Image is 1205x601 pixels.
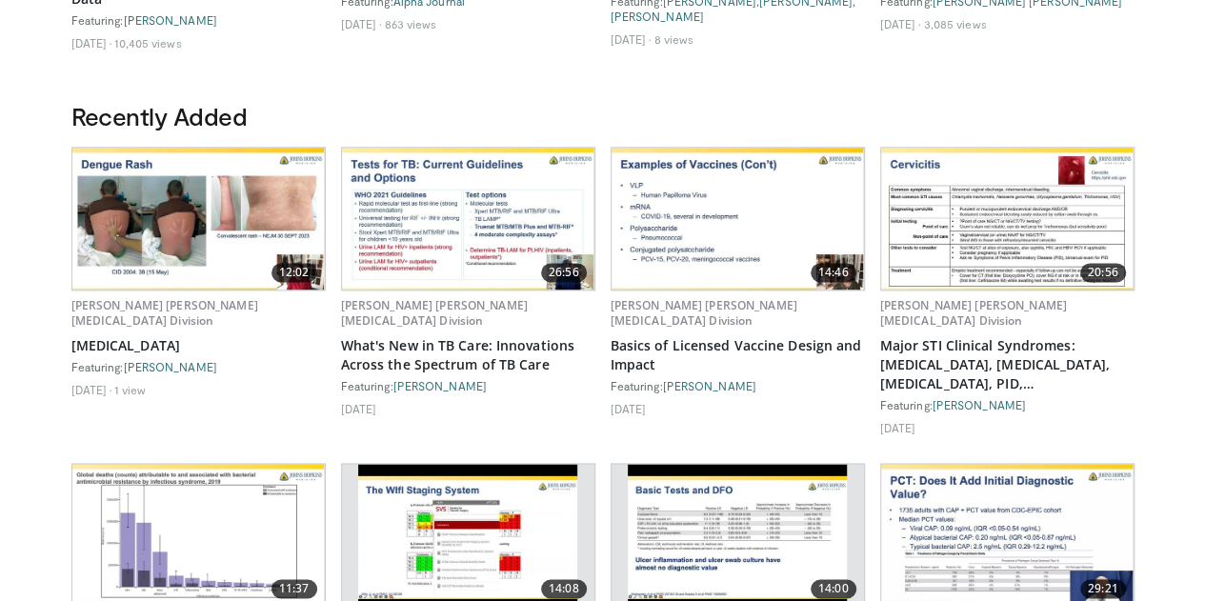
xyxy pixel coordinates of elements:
[114,35,181,50] li: 10,405 views
[384,16,436,31] li: 863 views
[881,148,1134,290] a: 20:56
[611,378,865,393] div: Featuring:
[341,378,595,393] div: Featuring:
[880,397,1135,412] div: Featuring:
[72,148,325,290] img: bf3e2671-1816-4f72-981d-b02d8d631527.620x360_q85_upscale.jpg
[71,101,1135,131] h3: Recently Added
[72,148,325,290] a: 12:02
[541,263,587,282] span: 26:56
[114,382,146,397] li: 1 view
[271,579,317,598] span: 11:37
[881,148,1134,290] img: a4a38ead-6104-4b6e-b1fa-8746e5719d84.620x360_q85_upscale.jpg
[341,16,382,31] li: [DATE]
[71,336,326,355] a: [MEDICAL_DATA]
[811,263,856,282] span: 14:46
[880,420,916,435] li: [DATE]
[611,297,797,329] a: [PERSON_NAME] [PERSON_NAME] [MEDICAL_DATA] Division
[611,31,652,47] li: [DATE]
[880,16,921,31] li: [DATE]
[611,401,647,416] li: [DATE]
[611,336,865,374] a: Basics of Licensed Vaccine Design and Impact
[71,359,326,374] div: Featuring:
[271,263,317,282] span: 12:02
[124,13,217,27] a: [PERSON_NAME]
[923,16,986,31] li: 3,085 views
[342,148,594,290] img: c5fcbf79-567b-46f3-9e61-212c689dbf59.620x360_q85_upscale.jpg
[342,148,594,290] a: 26:56
[71,382,112,397] li: [DATE]
[811,579,856,598] span: 14:00
[71,35,112,50] li: [DATE]
[341,297,528,329] a: [PERSON_NAME] [PERSON_NAME] [MEDICAL_DATA] Division
[653,31,693,47] li: 8 views
[124,360,217,373] a: [PERSON_NAME]
[393,379,487,392] a: [PERSON_NAME]
[341,401,377,416] li: [DATE]
[933,398,1026,411] a: [PERSON_NAME]
[611,10,704,23] a: [PERSON_NAME]
[541,579,587,598] span: 14:08
[880,297,1067,329] a: [PERSON_NAME] [PERSON_NAME] [MEDICAL_DATA] Division
[612,148,864,290] img: def5b719-a905-4f96-8e66-3f3d9bd0ccd4.620x360_q85_upscale.jpg
[71,297,258,329] a: [PERSON_NAME] [PERSON_NAME] [MEDICAL_DATA] Division
[663,379,756,392] a: [PERSON_NAME]
[71,12,326,28] div: Featuring:
[341,336,595,374] a: What's New in TB Care: Innovations Across the Spectrum of TB Care
[612,148,864,290] a: 14:46
[880,336,1135,393] a: Major STI Clinical Syndromes: [MEDICAL_DATA], [MEDICAL_DATA], [MEDICAL_DATA], PID, [DEMOGRAPHIC_D...
[1080,263,1126,282] span: 20:56
[1080,579,1126,598] span: 29:21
